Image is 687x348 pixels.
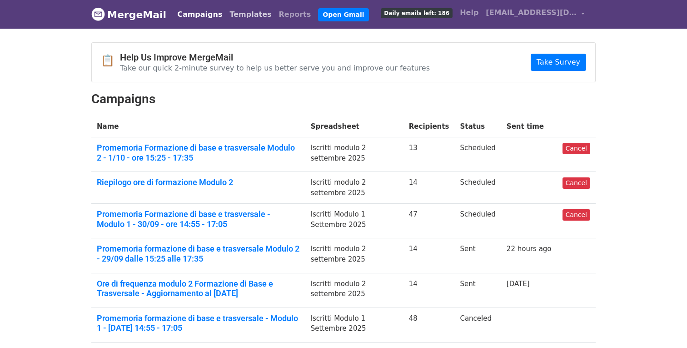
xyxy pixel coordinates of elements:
[275,5,315,24] a: Reports
[454,172,501,204] td: Scheduled
[97,279,300,298] a: Ore di frequenza modulo 2 Formazione di Base e Trasversale - Aggiornamento al [DATE]
[482,4,588,25] a: [EMAIL_ADDRESS][DOMAIN_NAME]
[486,7,577,18] span: [EMAIL_ADDRESS][DOMAIN_NAME]
[381,8,453,18] span: Daily emails left: 186
[305,238,403,273] td: Iscritti modulo 2 settembre 2025
[305,204,403,238] td: Iscritti Modulo 1 Settembre 2025
[91,91,596,107] h2: Campaigns
[454,308,501,342] td: Canceled
[91,5,166,24] a: MergeMail
[642,304,687,348] iframe: Chat Widget
[403,116,455,137] th: Recipients
[531,54,586,71] a: Take Survey
[305,116,403,137] th: Spreadsheet
[377,4,456,22] a: Daily emails left: 186
[454,116,501,137] th: Status
[318,8,368,21] a: Open Gmail
[456,4,482,22] a: Help
[101,54,120,67] span: 📋
[507,280,530,288] a: [DATE]
[403,172,455,204] td: 14
[403,308,455,342] td: 48
[403,204,455,238] td: 47
[454,238,501,273] td: Sent
[91,116,305,137] th: Name
[97,313,300,333] a: Promemoria formazione di base e trasversale - Modulo 1 - [DATE] 14:55 - 17:05
[226,5,275,24] a: Templates
[97,143,300,162] a: Promemoria Formazione di base e trasversale Modulo 2 - 1/10 - ore 15:25 - 17:35
[120,52,430,63] h4: Help Us Improve MergeMail
[97,244,300,263] a: Promemoria formazione di base e trasversale Modulo 2 - 29/09 dalle 15:25 alle 17:35
[120,63,430,73] p: Take our quick 2-minute survey to help us better serve you and improve our features
[403,273,455,308] td: 14
[454,137,501,172] td: Scheduled
[305,308,403,342] td: Iscritti Modulo 1 Settembre 2025
[454,273,501,308] td: Sent
[501,116,557,137] th: Sent time
[642,304,687,348] div: Widget chat
[507,245,552,253] a: 22 hours ago
[563,177,590,189] a: Cancel
[403,238,455,273] td: 14
[305,172,403,204] td: Iscritti modulo 2 settembre 2025
[174,5,226,24] a: Campaigns
[563,209,590,221] a: Cancel
[97,209,300,229] a: Promemoria Formazione di base e trasversale - Modulo 1 - 30/09 - ore 14:55 - 17:05
[403,137,455,172] td: 13
[97,177,300,187] a: Riepilogo ore di formazione Modulo 2
[563,143,590,154] a: Cancel
[454,204,501,238] td: Scheduled
[91,7,105,21] img: MergeMail logo
[305,273,403,308] td: Iscritti modulo 2 settembre 2025
[305,137,403,172] td: Iscritti modulo 2 settembre 2025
